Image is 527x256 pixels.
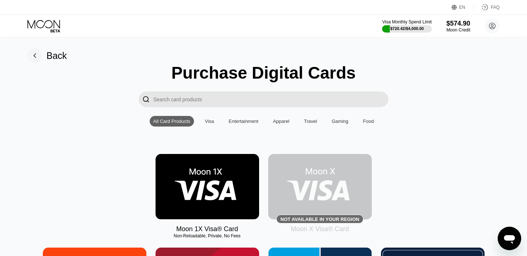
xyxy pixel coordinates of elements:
[171,63,356,83] div: Purchase Digital Cards
[390,26,424,31] div: $720.42 / $4,000.00
[328,116,352,127] div: Gaming
[382,19,431,33] div: Visa Monthly Spend Limit$720.42/$4,000.00
[153,118,190,124] div: All Card Products
[304,118,317,124] div: Travel
[382,19,431,25] div: Visa Monthly Spend Limit
[446,20,470,27] div: $574.90
[150,116,194,127] div: All Card Products
[142,95,150,103] div: 
[225,116,262,127] div: Entertainment
[269,116,293,127] div: Apparel
[280,217,359,222] div: Not available in your region
[332,118,348,124] div: Gaming
[446,20,470,33] div: $574.90Moon Credit
[273,118,289,124] div: Apparel
[498,227,521,250] iframe: Button to launch messaging window
[446,27,470,33] div: Moon Credit
[474,4,500,11] div: FAQ
[27,48,67,63] div: Back
[363,118,374,124] div: Food
[359,116,378,127] div: Food
[139,91,153,107] div: 
[452,4,474,11] div: EN
[229,118,258,124] div: Entertainment
[156,233,259,238] div: Non-Reloadable, Private, No Fees
[491,5,500,10] div: FAQ
[46,50,67,61] div: Back
[291,225,349,233] div: Moon X Visa® Card
[201,116,218,127] div: Visa
[459,5,466,10] div: EN
[205,118,214,124] div: Visa
[300,116,321,127] div: Travel
[176,225,238,233] div: Moon 1X Visa® Card
[268,154,372,219] div: Not available in your region
[153,91,388,107] input: Search card products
